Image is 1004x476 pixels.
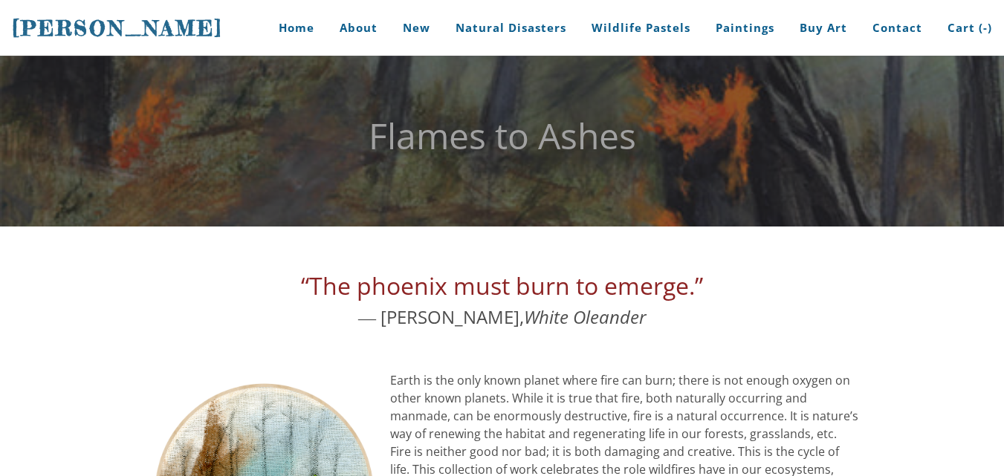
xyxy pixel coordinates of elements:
a: [PERSON_NAME] [12,14,223,42]
font: “The phoenix must burn to emerge.” [301,270,703,301]
span: [PERSON_NAME] [12,16,223,41]
font: Flames to Ashes [369,111,636,160]
font: White Oleander [524,304,646,329]
span: - [983,20,988,35]
font: ― [PERSON_NAME], [301,276,703,329]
